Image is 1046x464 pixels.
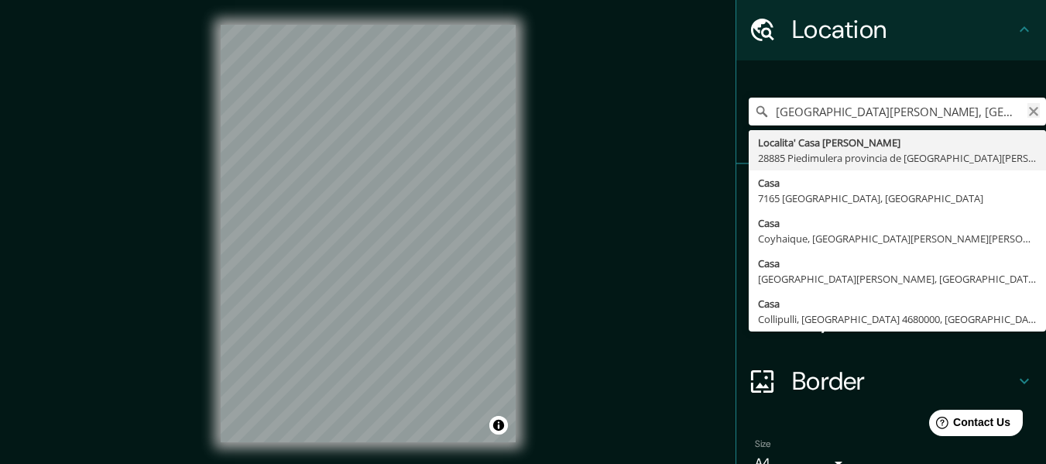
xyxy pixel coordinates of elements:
h4: Layout [792,304,1015,335]
div: Casa [758,215,1037,231]
div: Casa [758,296,1037,311]
div: Style [736,226,1046,288]
div: 7165 [GEOGRAPHIC_DATA], [GEOGRAPHIC_DATA] [758,191,1037,206]
div: Casa [758,256,1037,271]
h4: Border [792,366,1015,397]
div: Coyhaique, [GEOGRAPHIC_DATA][PERSON_NAME][PERSON_NAME] 5950000, [GEOGRAPHIC_DATA] [758,231,1037,246]
div: 28885 Piedimulera provincia de [GEOGRAPHIC_DATA][PERSON_NAME], [GEOGRAPHIC_DATA] [758,150,1037,166]
div: Collipulli, [GEOGRAPHIC_DATA] 4680000, [GEOGRAPHIC_DATA] [758,311,1037,327]
div: Localita' Casa [PERSON_NAME] [758,135,1037,150]
div: Border [736,350,1046,412]
h4: Location [792,14,1015,45]
input: Pick your city or area [749,98,1046,125]
div: [GEOGRAPHIC_DATA][PERSON_NAME], [GEOGRAPHIC_DATA][PERSON_NAME] 4020000, [GEOGRAPHIC_DATA] [758,271,1037,287]
div: Pins [736,164,1046,226]
button: Clear [1027,103,1040,118]
canvas: Map [221,25,516,442]
label: Size [755,438,771,451]
button: Toggle attribution [489,416,508,435]
iframe: Help widget launcher [908,404,1029,447]
div: Casa [758,175,1037,191]
div: Layout [736,288,1046,350]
